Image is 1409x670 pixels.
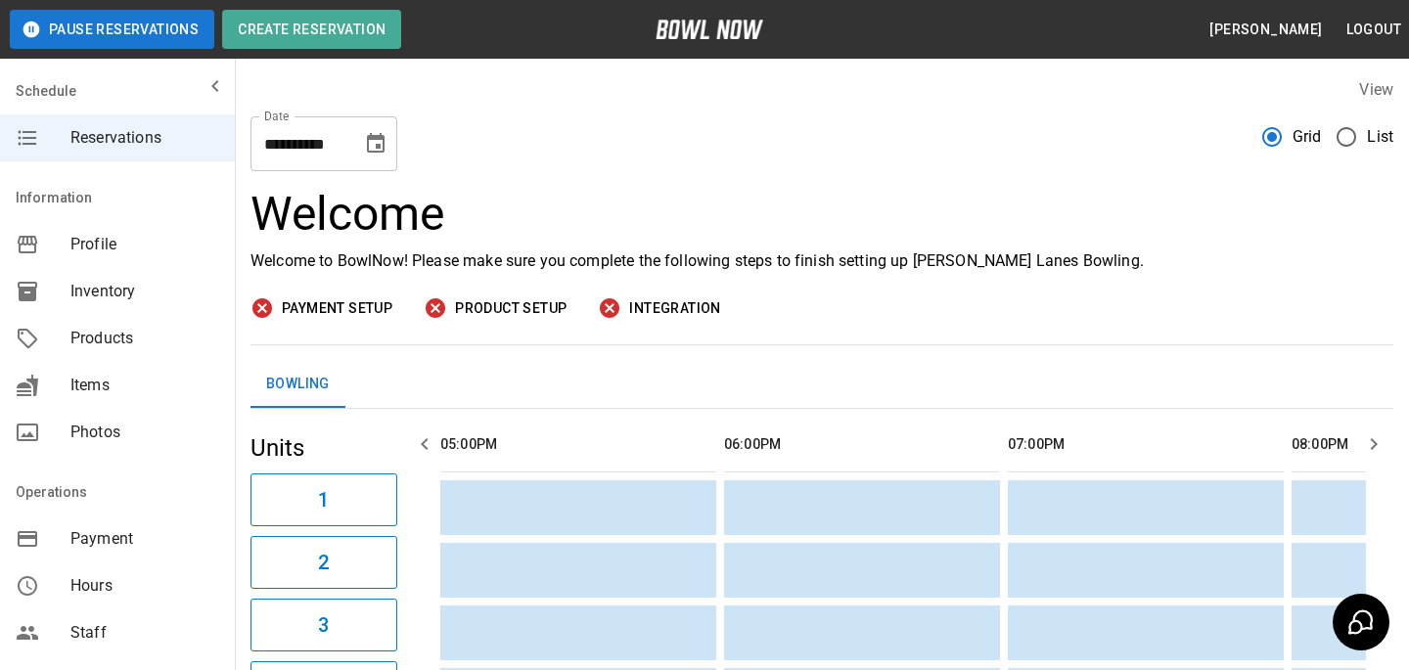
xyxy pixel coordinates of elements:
[70,233,219,256] span: Profile
[318,484,329,515] h6: 1
[70,374,219,397] span: Items
[1367,125,1393,149] span: List
[282,296,392,321] span: Payment Setup
[70,126,219,150] span: Reservations
[250,432,397,464] h5: Units
[440,417,716,472] th: 05:00PM
[318,609,329,641] h6: 3
[70,527,219,551] span: Payment
[70,421,219,444] span: Photos
[1359,80,1393,99] label: View
[724,417,1000,472] th: 06:00PM
[1293,125,1322,149] span: Grid
[1202,12,1330,48] button: [PERSON_NAME]
[70,327,219,350] span: Products
[455,296,567,321] span: Product Setup
[250,536,397,589] button: 2
[70,621,219,645] span: Staff
[70,574,219,598] span: Hours
[10,10,214,49] button: Pause Reservations
[250,599,397,651] button: 3
[250,361,1393,408] div: inventory tabs
[250,361,345,408] button: Bowling
[318,547,329,578] h6: 2
[1008,417,1284,472] th: 07:00PM
[629,296,720,321] span: Integration
[1339,12,1409,48] button: Logout
[656,20,763,39] img: logo
[356,124,395,163] button: Choose date, selected date is Sep 12, 2025
[222,10,401,49] button: Create Reservation
[250,187,1393,242] h3: Welcome
[70,280,219,303] span: Inventory
[250,473,397,526] button: 1
[250,249,1393,273] p: Welcome to BowlNow! Please make sure you complete the following steps to finish setting up [PERSO...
